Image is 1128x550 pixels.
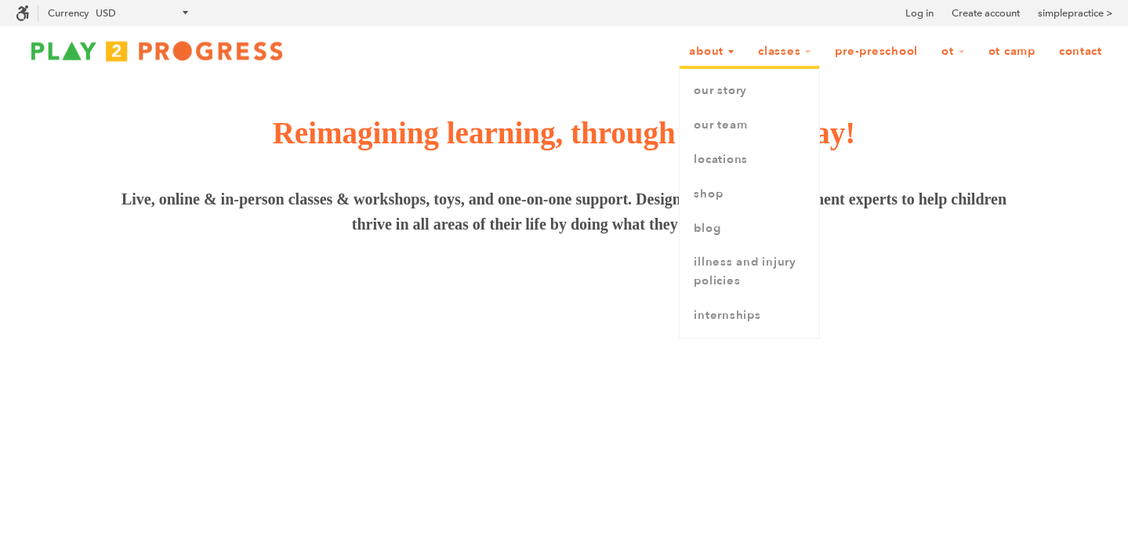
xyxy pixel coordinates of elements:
a: OT [931,37,975,67]
span: Reimagining learning, through sensory play! [273,116,856,150]
a: Our Story [680,74,819,108]
a: Create account [952,5,1020,21]
a: OT Camp [978,37,1046,67]
span: From pregnancy through preschool and beyond, we're a comprehensive resource for parents and famil... [111,380,1017,435]
a: Pre-Preschool [825,37,928,67]
a: Contact [1049,37,1112,67]
a: simplepractice > [1038,5,1112,21]
a: About [679,37,745,67]
a: Log in [905,5,934,21]
a: Blog [680,212,819,246]
a: Our Team [680,108,819,143]
a: Locations [680,143,819,177]
a: Illness and Injury Policies [680,245,819,299]
label: Currency [48,7,89,19]
a: Classes [748,37,822,67]
span: Live, online & in-person classes & workshops, toys, and one-on-one support. Designed by child-dev... [118,186,1011,237]
a: Shop [680,177,819,212]
img: Play2Progress logo [16,35,298,67]
a: Internships [680,299,819,333]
